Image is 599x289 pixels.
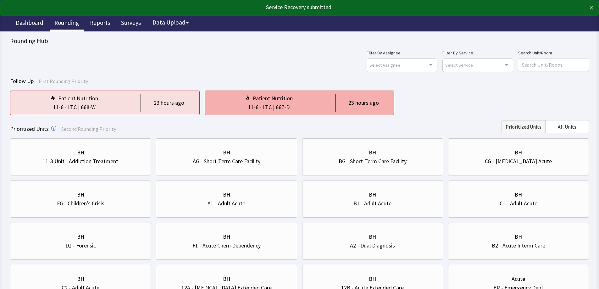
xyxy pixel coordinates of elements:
div: A1 - Adult Acute [208,199,245,208]
span: Select Service [445,61,473,69]
button: × [590,3,593,13]
div: BH [77,275,84,283]
div: FG - Children's Crisis [57,199,104,208]
div: A2 - Dual Diagnosis [350,241,395,250]
div: BH [77,148,84,157]
div: 667-D [276,103,290,112]
button: Prioritized Units [502,120,545,133]
div: B1 - Adult Acute [353,199,391,208]
div: C1 - Adult Acute [500,199,537,208]
div: BH [369,275,376,283]
span: Select Assignee [369,61,400,69]
div: BH [223,190,230,199]
div: AG - Short-Term Care Facility [193,157,260,166]
a: Dashboard [11,16,48,31]
div: Patient Nutrition [253,94,293,103]
label: Filter By Service [442,49,513,57]
div: BH [77,190,84,199]
div: BH [369,232,376,241]
div: D1 - Forensic [65,241,96,250]
a: Surveys [116,16,146,31]
div: BH [77,232,84,241]
button: Data Upload [149,17,192,28]
div: BH [223,232,230,241]
div: BG - Short-Term Care Facility [339,157,407,166]
div: Rounding Hub [10,36,589,45]
div: BH [223,148,230,157]
div: | [272,103,276,112]
div: 11-6 - LTC [248,103,272,112]
div: 11-6 - LTC [53,103,77,112]
a: Reports [85,16,115,31]
div: BH [515,190,522,199]
div: 23 hours ago [154,98,184,107]
span: All Units [558,123,576,131]
span: Second Rounding Priority [61,126,116,132]
div: B2 - Acute Interm Care [492,241,545,250]
div: Follow Up [10,77,589,86]
span: Prioritized Units [506,123,541,131]
span: Prioritized Units [10,125,49,132]
div: BH [369,148,376,157]
button: All Units [545,120,589,133]
label: Filter By Assignee [367,49,437,57]
div: BH [369,190,376,199]
div: CG - [MEDICAL_DATA] Acute [485,157,552,166]
div: Acute [512,275,525,283]
div: 11-3 Unit - Addiction Treatment [43,157,118,166]
label: Search Unit/Room [518,49,589,57]
div: BH [515,232,522,241]
div: Service Recovery submitted. [6,3,535,12]
div: 668-W [81,103,96,112]
input: Search Unit/Room [518,58,589,71]
div: 23 hours ago [348,98,379,107]
span: First Rounding Priority [39,78,88,84]
div: BH [223,275,230,283]
div: F1 - Acute Chem Dependency [192,241,261,250]
div: Patient Nutrition [58,94,98,103]
div: | [77,103,81,112]
a: Rounding [50,16,84,31]
div: BH [515,148,522,157]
